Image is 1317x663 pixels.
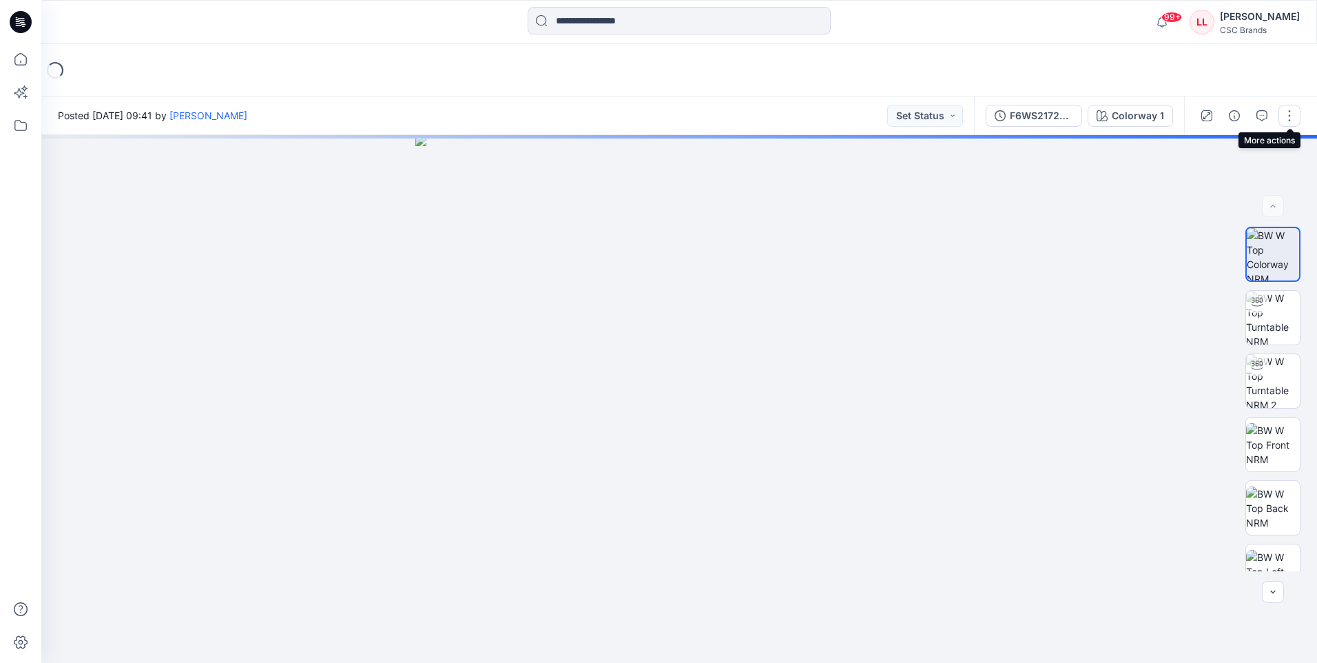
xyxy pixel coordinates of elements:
[1010,108,1073,123] div: F6WS217278_SW26W5155_F26_GLREG_VFA
[1246,487,1300,530] img: BW W Top Back NRM
[1220,8,1300,25] div: [PERSON_NAME]
[986,105,1082,127] button: F6WS217278_SW26W5155_F26_GLREG_VFA
[58,108,247,123] span: Posted [DATE] 09:41 by
[1190,10,1214,34] div: LL
[1088,105,1173,127] button: Colorway 1
[1220,25,1300,35] div: CSC Brands
[1246,423,1300,467] img: BW W Top Front NRM
[1246,550,1300,593] img: BW W Top Left NRM
[169,110,247,121] a: [PERSON_NAME]
[1223,105,1245,127] button: Details
[1246,291,1300,345] img: BW W Top Turntable NRM
[1247,228,1299,280] img: BW W Top Colorway NRM
[1246,354,1300,408] img: BW W Top Turntable NRM 2
[1161,12,1182,23] span: 99+
[415,135,943,663] img: eyJhbGciOiJIUzI1NiIsImtpZCI6IjAiLCJzbHQiOiJzZXMiLCJ0eXAiOiJKV1QifQ.eyJkYXRhIjp7InR5cGUiOiJzdG9yYW...
[1112,108,1164,123] div: Colorway 1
